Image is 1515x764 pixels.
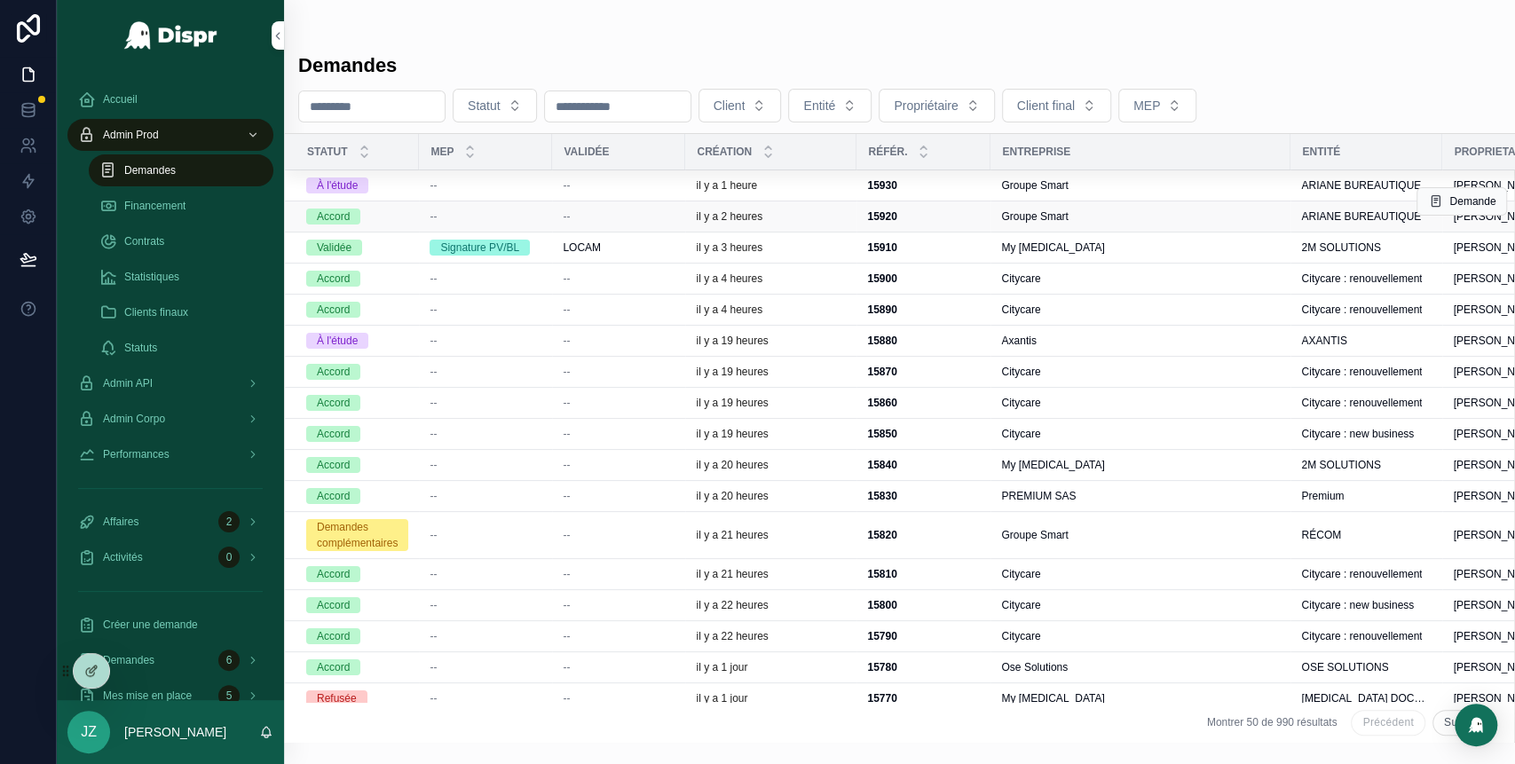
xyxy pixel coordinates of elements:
[696,489,768,503] p: il y a 20 heures
[103,376,153,390] span: Admin API
[563,528,570,542] span: --
[1301,396,1422,410] span: Citycare : renouvellement
[696,209,762,224] p: il y a 2 heures
[317,209,350,224] div: Accord
[103,128,159,142] span: Admin Prod
[1001,240,1104,255] span: My [MEDICAL_DATA]
[103,447,170,461] span: Performances
[89,225,273,257] a: Contrats
[696,567,846,581] a: il y a 21 heures
[430,598,437,612] span: --
[1301,427,1432,441] a: Citycare : new business
[453,89,537,122] button: Select Button
[563,240,675,255] a: LOCAM
[563,458,675,472] a: --
[563,365,570,379] span: --
[103,92,138,106] span: Accueil
[103,515,138,529] span: Affaires
[696,334,768,348] p: il y a 19 heures
[1001,396,1280,410] a: Citycare
[1001,458,1280,472] a: My [MEDICAL_DATA]
[124,341,157,355] span: Statuts
[1001,629,1040,643] span: Citycare
[696,365,846,379] a: il y a 19 heures
[1001,458,1104,472] span: My [MEDICAL_DATA]
[430,458,541,472] a: --
[317,597,350,613] div: Accord
[1301,489,1432,503] a: Premium
[317,177,358,193] div: À l'étude
[430,427,541,441] a: --
[563,365,675,379] a: --
[430,629,541,643] a: --
[430,396,437,410] span: --
[867,335,896,347] strong: 15880
[867,458,980,472] a: 15840
[1001,598,1040,612] span: Citycare
[867,334,980,348] a: 15880
[696,567,768,581] p: il y a 21 heures
[698,89,782,122] button: Select Button
[317,488,350,504] div: Accord
[430,629,437,643] span: --
[1301,365,1432,379] a: Citycare : renouvellement
[1001,427,1040,441] span: Citycare
[563,567,570,581] span: --
[696,629,768,643] p: il y a 22 heures
[317,426,350,442] div: Accord
[306,364,408,380] a: Accord
[696,660,747,674] p: il y a 1 jour
[430,598,541,612] a: --
[306,519,408,551] a: Demandes complémentaires
[218,511,240,532] div: 2
[1301,567,1432,581] a: Citycare : renouvellement
[1301,303,1432,317] a: Citycare : renouvellement
[124,270,179,284] span: Statistiques
[867,629,980,643] a: 15790
[1001,660,1068,674] span: Ose Solutions
[867,427,980,441] a: 15850
[1001,209,1280,224] a: Groupe Smart
[317,566,350,582] div: Accord
[867,303,896,316] strong: 15890
[317,659,350,675] div: Accord
[430,240,541,256] a: Signature PV/BL
[1301,458,1432,472] a: 2M SOLUTIONS
[563,567,675,581] a: --
[563,272,675,286] a: --
[1301,489,1344,503] span: Premium
[306,628,408,644] a: Accord
[430,303,437,317] span: --
[696,303,762,317] p: il y a 4 heures
[306,209,408,224] a: Accord
[563,489,675,503] a: --
[1301,209,1421,224] span: ARIANE BUREAUTIQUE
[867,241,896,254] strong: 15910
[563,629,675,643] a: --
[124,234,164,248] span: Contrats
[696,240,846,255] a: il y a 3 heures
[867,365,980,379] a: 15870
[67,119,273,151] a: Admin Prod
[696,272,846,286] a: il y a 4 heures
[430,365,437,379] span: --
[696,396,846,410] a: il y a 19 heures
[867,459,896,471] strong: 15840
[563,660,675,674] a: --
[103,412,165,426] span: Admin Corpo
[430,567,437,581] span: --
[430,660,437,674] span: --
[440,240,519,256] div: Signature PV/BL
[696,528,846,542] a: il y a 21 heures
[867,179,896,192] strong: 15930
[1301,209,1432,224] a: ARIANE BUREAUTIQUE
[867,567,980,581] a: 15810
[317,628,350,644] div: Accord
[563,598,570,612] span: --
[103,618,198,632] span: Créer une demande
[306,488,408,504] a: Accord
[1001,303,1040,317] span: Citycare
[1001,660,1280,674] a: Ose Solutions
[563,427,570,441] span: --
[867,598,980,612] a: 15800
